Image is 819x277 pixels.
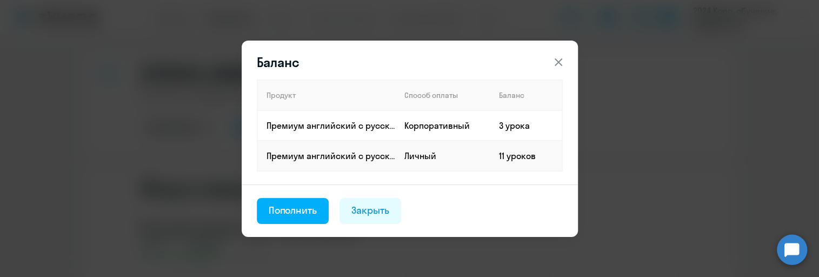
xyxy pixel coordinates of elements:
[242,54,578,71] header: Баланс
[351,203,389,217] div: Закрыть
[339,198,401,224] button: Закрыть
[396,141,490,171] td: Личный
[257,198,329,224] button: Пополнить
[257,80,396,110] th: Продукт
[490,110,562,141] td: 3 урока
[490,80,562,110] th: Баланс
[267,150,395,162] p: Премиум английский с русскоговорящим преподавателем
[396,110,490,141] td: Корпоративный
[267,120,395,131] p: Премиум английский с русскоговорящим преподавателем
[396,80,490,110] th: Способ оплаты
[269,203,317,217] div: Пополнить
[490,141,562,171] td: 11 уроков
